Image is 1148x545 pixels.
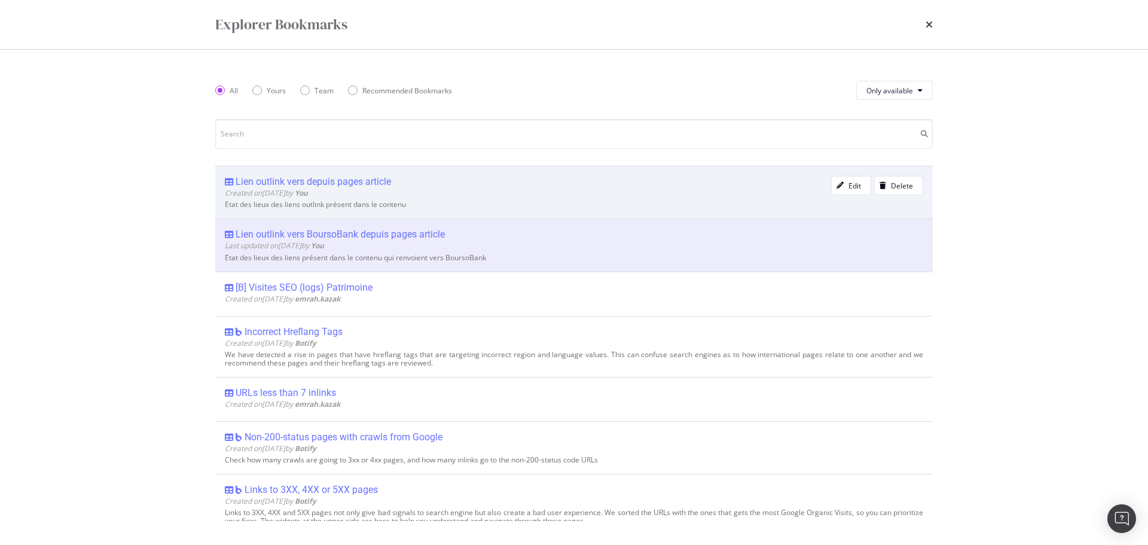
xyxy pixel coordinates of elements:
b: emrah.kazak [295,399,340,409]
div: Recommended Bookmarks [348,86,452,96]
button: Edit [831,176,871,195]
div: We have detected a rise in pages that have hreflang tags that are targeting incorrect region and ... [225,351,923,367]
div: Yours [252,86,286,96]
div: Team [315,86,334,96]
span: Only available [866,86,913,96]
div: Recommended Bookmarks [362,86,452,96]
div: Explorer Bookmarks [215,14,347,35]
div: times [926,14,933,35]
span: Last updated on [DATE] by [225,240,324,251]
b: Botify [295,338,316,348]
div: All [215,86,238,96]
span: Created on [DATE] by [225,338,316,348]
b: You [311,240,324,251]
input: Search [215,119,933,149]
button: Only available [856,81,933,100]
div: URLs less than 7 inlinks [236,387,336,399]
div: Yours [267,86,286,96]
div: Etat des lieux des liens outlink présent dans le contenu [225,200,923,209]
div: Check how many crawls are going to 3xx or 4xx pages, and how many inlinks go to the non-200-statu... [225,456,923,464]
div: Delete [891,181,913,191]
div: Links to 3XX, 4XX or 5XX pages [245,484,378,496]
div: Edit [848,181,861,191]
div: Lien outlink vers BoursoBank depuis pages article [236,229,445,240]
div: [B] Visites SEO (logs) Patrimoine [236,282,373,294]
div: Lien outlink vers depuis pages article [236,176,391,188]
div: Team [300,86,334,96]
div: Incorrect Hreflang Tags [245,326,343,338]
div: Open Intercom Messenger [1107,504,1136,533]
div: All [230,86,238,96]
b: Botify [295,443,316,453]
span: Created on [DATE] by [225,443,316,453]
button: Delete [874,176,923,195]
span: Created on [DATE] by [225,188,308,198]
div: Non-200-status pages with crawls from Google [245,431,442,443]
span: Created on [DATE] by [225,496,316,506]
b: You [295,188,308,198]
b: emrah.kazak [295,294,340,304]
b: Botify [295,496,316,506]
span: Created on [DATE] by [225,399,340,409]
span: Created on [DATE] by [225,294,340,304]
div: Links to 3XX, 4XX and 5XX pages not only give bad signals to search engine but also create a bad ... [225,509,923,525]
div: Etat des lieux des liens présent dans le contenu qui renvoient vers BoursoBank [225,254,923,262]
